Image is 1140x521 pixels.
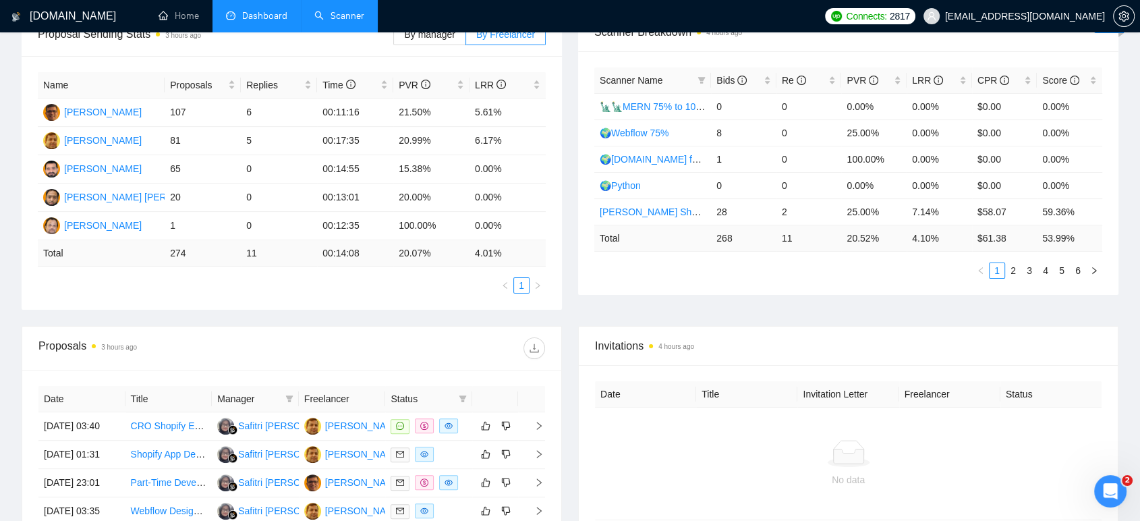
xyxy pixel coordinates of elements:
[1113,11,1135,22] a: setting
[396,478,404,487] span: mail
[226,11,235,20] span: dashboard
[782,75,806,86] span: Re
[595,381,696,408] th: Date
[1070,76,1079,85] span: info-circle
[317,127,393,155] td: 00:17:35
[776,198,842,225] td: 2
[396,507,404,515] span: mail
[481,505,490,516] span: like
[125,386,212,412] th: Title
[600,207,770,217] a: [PERSON_NAME] Shopify 75% to 100%
[43,219,142,230] a: K[PERSON_NAME]
[64,161,142,176] div: [PERSON_NAME]
[170,78,225,92] span: Proposals
[241,99,317,127] td: 6
[228,510,237,520] img: gigradar-bm.png
[217,418,234,435] img: SL
[523,478,544,487] span: right
[711,119,776,146] td: 8
[241,127,317,155] td: 5
[64,218,142,233] div: [PERSON_NAME]
[420,450,428,458] span: eye
[776,146,842,172] td: 0
[513,277,530,294] li: 1
[695,70,708,90] span: filter
[497,277,513,294] button: left
[131,449,262,460] a: Shopify App Developer Needed
[847,75,878,86] span: PVR
[841,146,907,172] td: 100.00%
[972,93,1037,119] td: $0.00
[131,505,386,516] a: Webflow Designer & Developer Needed for Website Creation
[990,263,1004,278] a: 1
[38,72,165,99] th: Name
[600,154,736,165] a: 🌍[DOMAIN_NAME] for Kamran
[43,106,142,117] a: SA[PERSON_NAME]
[1071,263,1085,278] a: 6
[711,198,776,225] td: 28
[841,93,907,119] td: 0.00%
[498,474,514,491] button: dislike
[481,420,490,431] span: like
[711,172,776,198] td: 0
[404,29,455,40] span: By manager
[217,476,343,487] a: SLSafitri [PERSON_NAME]
[304,476,403,487] a: SA[PERSON_NAME]
[1113,5,1135,27] button: setting
[322,80,355,90] span: Time
[711,225,776,251] td: 268
[217,446,234,463] img: SL
[38,386,125,412] th: Date
[241,184,317,212] td: 0
[241,240,317,267] td: 11
[1037,93,1102,119] td: 0.00%
[523,337,545,359] button: download
[907,93,972,119] td: 0.00%
[501,281,509,290] span: left
[317,212,393,240] td: 00:12:35
[393,184,469,212] td: 20.00%
[64,133,142,148] div: [PERSON_NAME]
[469,155,546,184] td: 0.00%
[1037,263,1054,279] li: 4
[421,80,430,89] span: info-circle
[299,386,386,412] th: Freelancer
[43,104,60,121] img: SA
[43,189,60,206] img: SZ
[1000,76,1009,85] span: info-circle
[841,172,907,198] td: 0.00%
[43,163,142,173] a: MT[PERSON_NAME]
[697,76,706,84] span: filter
[396,450,404,458] span: mail
[469,240,546,267] td: 4.01 %
[241,72,317,99] th: Replies
[973,263,989,279] button: left
[907,119,972,146] td: 0.00%
[841,119,907,146] td: 25.00%
[165,32,201,39] time: 3 hours ago
[304,418,321,435] img: SU
[1037,172,1102,198] td: 0.00%
[1037,119,1102,146] td: 0.00%
[217,391,280,406] span: Manager
[776,93,842,119] td: 0
[125,441,212,469] td: Shopify App Developer Needed
[501,449,511,460] span: dislike
[797,76,806,85] span: info-circle
[325,447,403,462] div: [PERSON_NAME]
[475,80,506,90] span: LRR
[346,80,355,89] span: info-circle
[283,389,296,409] span: filter
[38,337,292,359] div: Proposals
[523,506,544,516] span: right
[890,9,910,24] span: 2817
[478,418,494,434] button: like
[38,412,125,441] td: [DATE] 03:40
[304,446,321,463] img: SU
[238,475,343,490] div: Safitri [PERSON_NAME]
[217,420,343,431] a: SLSafitri [PERSON_NAME]
[530,277,546,294] li: Next Page
[101,344,137,351] time: 3 hours ago
[737,76,747,85] span: info-circle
